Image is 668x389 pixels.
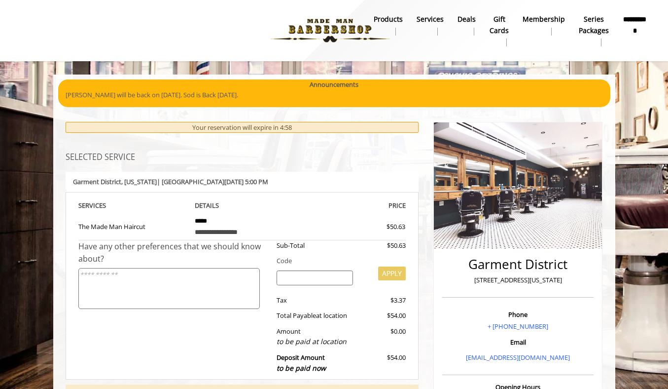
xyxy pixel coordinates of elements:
[310,79,358,90] b: Announcements
[277,353,326,373] b: Deposit Amount
[360,311,406,321] div: $54.00
[360,240,406,251] div: $50.63
[367,12,410,38] a: Productsproducts
[445,257,591,272] h2: Garment District
[277,363,326,373] span: to be paid now
[451,12,483,38] a: DealsDeals
[316,311,347,320] span: at location
[360,326,406,348] div: $0.00
[121,177,157,186] span: , [US_STATE]
[66,90,603,100] p: [PERSON_NAME] will be back on [DATE]. Sod is Back [DATE].
[445,339,591,346] h3: Email
[457,14,476,25] b: Deals
[466,353,570,362] a: [EMAIL_ADDRESS][DOMAIN_NAME]
[579,14,609,36] b: Series packages
[269,326,360,348] div: Amount
[490,14,509,36] b: gift cards
[277,336,353,347] div: to be paid at location
[78,240,270,266] div: Have any other preferences that we should know about?
[445,275,591,285] p: [STREET_ADDRESS][US_STATE]
[374,14,403,25] b: products
[262,3,398,58] img: Made Man Barbershop logo
[103,201,106,210] span: S
[572,12,616,49] a: Series packagesSeries packages
[417,14,444,25] b: Services
[66,122,419,133] div: Your reservation will expire in 4:58
[269,256,406,266] div: Code
[78,200,188,211] th: SERVICE
[351,222,405,232] div: $50.63
[483,12,516,49] a: Gift cardsgift cards
[269,311,360,321] div: Total Payable
[269,295,360,306] div: Tax
[73,177,268,186] b: Garment District | [GEOGRAPHIC_DATA][DATE] 5:00 PM
[516,12,572,38] a: MembershipMembership
[269,240,360,251] div: Sub-Total
[78,211,188,240] td: The Made Man Haircut
[187,200,297,211] th: DETAILS
[360,352,406,374] div: $54.00
[360,295,406,306] div: $3.37
[378,267,406,280] button: APPLY
[66,153,419,162] h3: SELECTED SERVICE
[297,200,406,211] th: PRICE
[445,311,591,318] h3: Phone
[488,322,548,331] a: + [PHONE_NUMBER]
[523,14,565,25] b: Membership
[410,12,451,38] a: ServicesServices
